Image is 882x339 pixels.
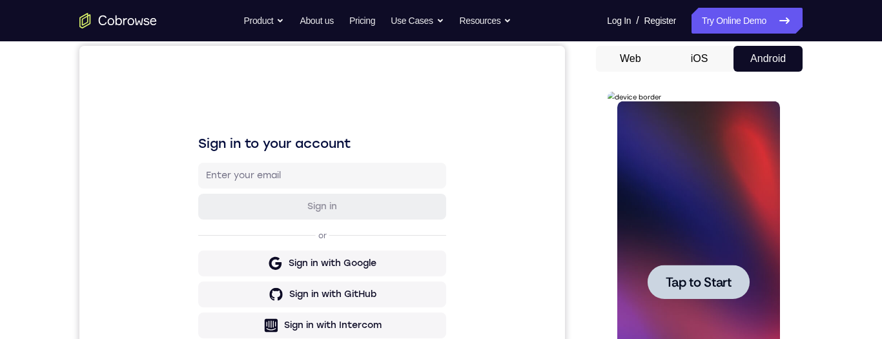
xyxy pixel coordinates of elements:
[636,13,639,28] span: /
[119,148,367,174] button: Sign in
[119,267,367,293] button: Sign in with Intercom
[40,173,142,207] button: Tap to Start
[665,46,734,72] button: iOS
[210,242,297,255] div: Sign in with GitHub
[236,185,250,195] p: or
[644,8,676,34] a: Register
[596,46,665,72] button: Web
[733,46,803,72] button: Android
[209,211,297,224] div: Sign in with Google
[460,8,512,34] button: Resources
[119,205,367,231] button: Sign in with Google
[206,304,301,317] div: Sign in with Zendesk
[119,236,367,262] button: Sign in with GitHub
[300,8,333,34] a: About us
[349,8,375,34] a: Pricing
[244,8,285,34] button: Product
[607,8,631,34] a: Log In
[79,13,157,28] a: Go to the home page
[119,298,367,324] button: Sign in with Zendesk
[692,8,803,34] a: Try Online Demo
[127,123,359,136] input: Enter your email
[205,273,302,286] div: Sign in with Intercom
[391,8,444,34] button: Use Cases
[119,88,367,107] h1: Sign in to your account
[58,184,124,197] span: Tap to Start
